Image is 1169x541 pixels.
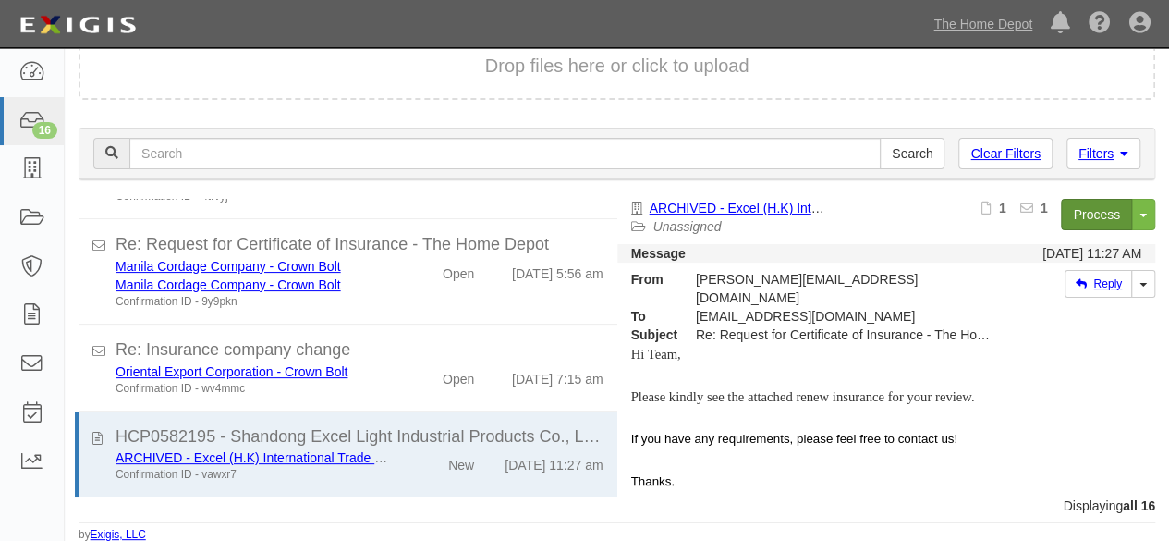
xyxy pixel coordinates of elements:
[958,138,1052,169] a: Clear Filters
[448,449,474,474] div: New
[116,338,603,363] div: Re: Insurance company change
[1065,270,1132,298] a: Reply
[1089,13,1111,35] i: Help Center - Complianz
[505,449,603,474] div: [DATE] 11:27 am
[443,363,474,388] div: Open
[116,467,388,483] div: Confirmation ID - vawxr7
[116,449,388,467] div: ARCHIVED - Excel (H.K) International Trade Company Limited - Crown Bolt
[650,201,1084,215] a: ARCHIVED - Excel (H.K) International Trade Company Limited - Crown Bolt
[1061,199,1132,230] a: Process
[631,389,975,404] span: Please kindly see the attached renew insurance for your review.
[14,8,141,42] img: logo-5460c22ac91f19d4615b14bd174203de0afe785f0fc80cf4dbbc73dc1793850b.png
[116,450,550,465] a: ARCHIVED - Excel (H.K) International Trade Company Limited - Crown Bolt
[485,53,749,80] button: Drop files here or click to upload
[924,6,1041,43] a: The Home Depot
[653,219,722,234] a: Unassigned
[116,425,603,449] div: HCP0582195 - Shandong Excel Light Industrial Products Co., Ltd. - CI 1-10.pdf
[631,347,681,362] span: Hi Team,
[1123,498,1155,513] b: all 16
[129,138,881,169] input: Search
[1066,138,1140,169] a: Filters
[1042,244,1141,263] div: [DATE] 11:27 AM
[631,474,675,488] span: Thanks,
[682,307,1007,326] div: party-xtmxre@sbainsurance.homedepot.com
[512,363,603,388] div: [DATE] 7:15 am
[617,270,682,289] strong: From
[116,259,341,274] a: Manila Cordage Company - Crown Bolt
[631,432,957,446] span: If you have any requirements, please feel free to contact us!
[32,122,57,139] div: 16
[116,233,603,257] div: Re: Request for Certificate of Insurance - The Home Depot
[682,326,1007,344] div: Re: Request for Certificate of Insurance - The Home Depot
[116,381,388,397] div: Confirmation ID - wv4mmc
[880,138,944,169] input: Search
[65,497,1169,515] div: Displaying
[1041,201,1048,215] b: 1
[443,257,474,283] div: Open
[617,307,682,326] strong: To
[682,270,1007,307] div: [PERSON_NAME][EMAIL_ADDRESS][DOMAIN_NAME]
[116,277,341,292] a: Manila Cordage Company - Crown Bolt
[116,294,388,310] div: Confirmation ID - 9y9pkn
[116,364,347,379] a: Oriental Export Corporation - Crown Bolt
[631,246,686,261] strong: Message
[999,201,1006,215] b: 1
[512,257,603,283] div: [DATE] 5:56 am
[617,326,682,344] strong: Subject
[91,528,146,541] a: Exigis, LLC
